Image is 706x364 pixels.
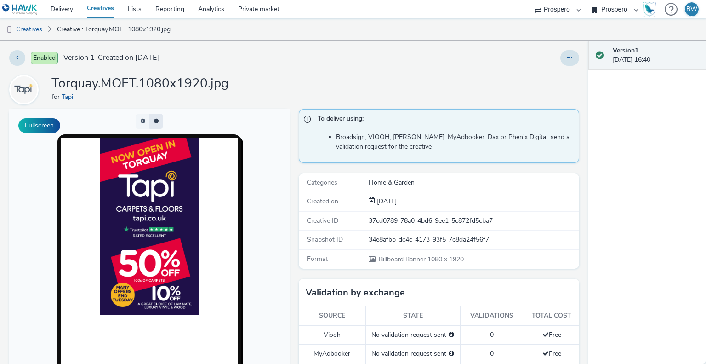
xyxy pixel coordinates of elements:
div: BW [686,2,697,16]
a: Tapi [9,85,42,94]
span: 1080 x 1920 [378,255,464,264]
span: Snapshot ID [307,235,343,244]
span: 0 [490,349,494,358]
span: 0 [490,330,494,339]
span: Creative ID [307,216,338,225]
span: [DATE] [375,197,397,206]
img: Tapi [11,76,37,103]
th: Total cost [524,306,579,325]
img: Hawk Academy [643,2,656,17]
div: Please select a deal below and click on Send to send a validation request to MyAdbooker. [449,349,454,358]
h1: Torquay.MOET.1080x1920.jpg [51,75,228,92]
div: Please select a deal below and click on Send to send a validation request to Viooh. [449,330,454,340]
span: Version 1 - Created on [DATE] [63,52,159,63]
strong: Version 1 [613,46,638,55]
h3: Validation by exchange [306,286,405,300]
img: Advertisement preview [91,29,189,206]
span: Free [542,349,561,358]
div: No validation request sent [370,330,455,340]
div: 34e8afbb-dc4c-4173-93f5-7c8da24f56f7 [369,235,578,244]
td: Viooh [299,325,365,344]
div: [DATE] 16:40 [613,46,699,65]
th: Validations [460,306,524,325]
button: Fullscreen [18,118,60,133]
span: Free [542,330,561,339]
th: State [365,306,460,325]
span: Billboard Banner [379,255,427,264]
div: Home & Garden [369,178,578,187]
a: Hawk Academy [643,2,660,17]
td: MyAdbooker [299,345,365,364]
li: Broadsign, VIOOH, [PERSON_NAME], MyAdbooker, Dax or Phenix Digital: send a validation request for... [336,133,574,151]
span: Enabled [31,52,58,64]
div: No validation request sent [370,349,455,358]
div: 37cd0789-78a0-4bd6-9ee1-5c872fd5cba7 [369,216,578,225]
img: dooh [5,25,14,35]
span: To deliver using: [318,114,569,126]
span: Created on [307,197,338,206]
img: undefined Logo [2,4,38,15]
span: for [51,92,62,101]
span: Categories [307,178,337,187]
a: Creative : Torquay.MOET.1080x1920.jpg [52,18,175,40]
div: Creation 07 August 2025, 16:40 [375,197,397,206]
a: Tapi [62,92,77,101]
th: Source [299,306,365,325]
span: Format [307,254,328,263]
